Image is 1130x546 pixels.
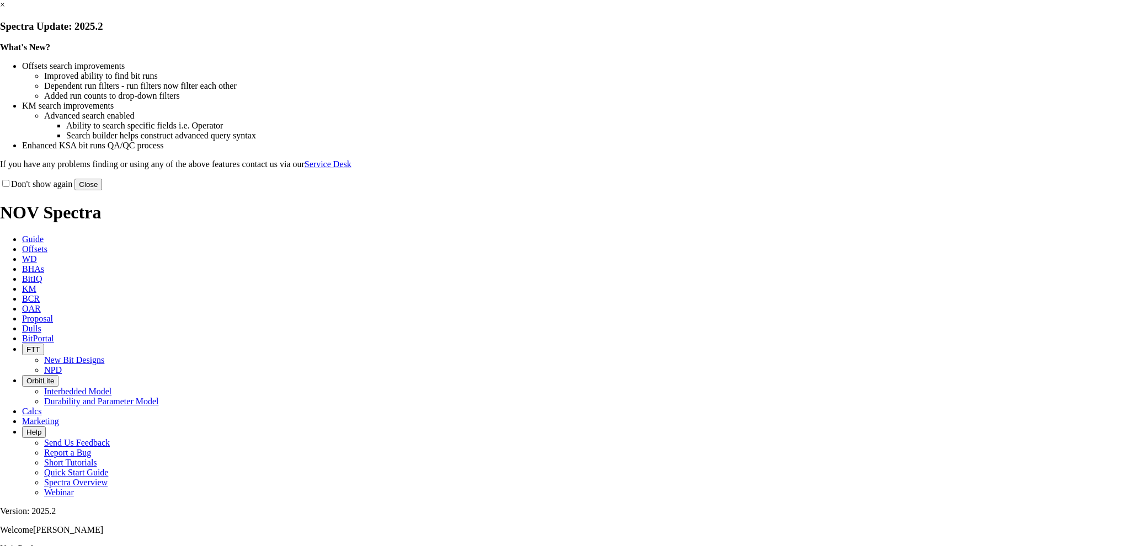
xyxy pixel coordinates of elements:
[22,294,40,303] span: BCR
[33,525,103,534] span: [PERSON_NAME]
[44,111,1130,121] li: Advanced search enabled
[22,141,1130,151] li: Enhanced KSA bit runs QA/QC process
[22,416,59,426] span: Marketing
[305,159,351,169] a: Service Desk
[22,101,1130,111] li: KM search improvements
[44,448,91,457] a: Report a Bug
[44,365,62,374] a: NPD
[22,284,36,293] span: KM
[44,355,104,365] a: New Bit Designs
[2,180,9,187] input: Don't show again
[22,324,41,333] span: Dulls
[26,428,41,436] span: Help
[44,91,1130,101] li: Added run counts to drop-down filters
[22,304,41,313] span: OAR
[44,397,159,406] a: Durability and Parameter Model
[44,387,111,396] a: Interbedded Model
[26,377,54,385] span: OrbitLite
[22,334,54,343] span: BitPortal
[22,274,42,283] span: BitIQ
[22,254,37,264] span: WD
[22,264,44,274] span: BHAs
[44,71,1130,81] li: Improved ability to find bit runs
[66,131,1130,141] li: Search builder helps construct advanced query syntax
[44,488,74,497] a: Webinar
[26,345,40,354] span: FTT
[22,234,44,244] span: Guide
[22,406,42,416] span: Calcs
[66,121,1130,131] li: Ability to search specific fields i.e. Operator
[22,61,1130,71] li: Offsets search improvements
[44,458,97,467] a: Short Tutorials
[74,179,102,190] button: Close
[22,244,47,254] span: Offsets
[44,81,1130,91] li: Dependent run filters - run filters now filter each other
[44,438,110,447] a: Send Us Feedback
[22,314,53,323] span: Proposal
[44,468,108,477] a: Quick Start Guide
[44,478,108,487] a: Spectra Overview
